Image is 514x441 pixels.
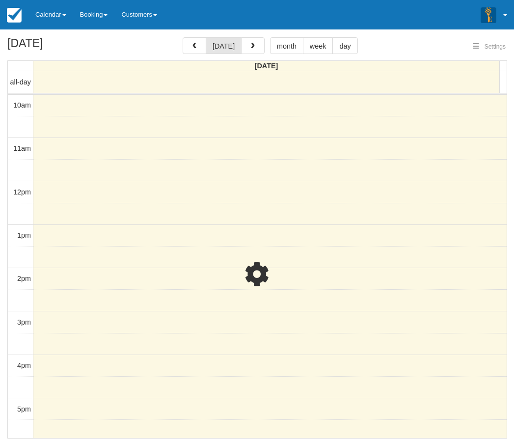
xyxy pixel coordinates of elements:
[17,361,31,369] span: 4pm
[7,8,22,23] img: checkfront-main-nav-mini-logo.png
[481,7,496,23] img: A3
[255,62,278,70] span: [DATE]
[13,101,31,109] span: 10am
[206,37,242,54] button: [DATE]
[7,37,132,55] h2: [DATE]
[17,405,31,413] span: 5pm
[303,37,333,54] button: week
[467,40,512,54] button: Settings
[10,78,31,86] span: all-day
[270,37,303,54] button: month
[17,318,31,326] span: 3pm
[17,275,31,282] span: 2pm
[17,231,31,239] span: 1pm
[13,144,31,152] span: 11am
[13,188,31,196] span: 12pm
[485,43,506,50] span: Settings
[332,37,357,54] button: day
